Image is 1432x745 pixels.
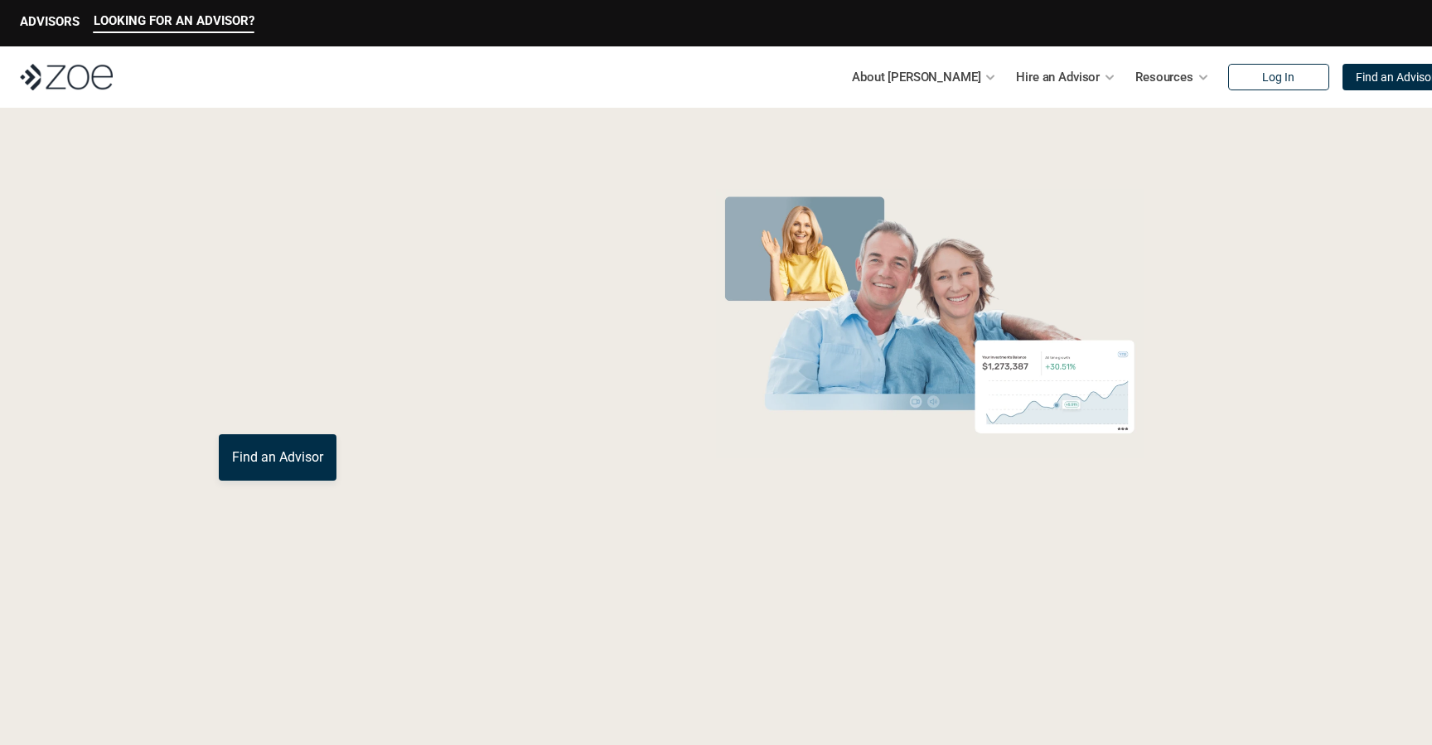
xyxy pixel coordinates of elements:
[232,449,323,465] p: Find an Advisor
[1135,65,1193,89] p: Resources
[709,189,1150,458] img: Zoe Financial Hero Image
[1262,70,1294,85] p: Log In
[20,14,80,29] p: ADVISORS
[1228,64,1329,90] a: Log In
[1016,65,1100,89] p: Hire an Advisor
[219,434,336,481] a: Find an Advisor
[219,183,588,247] span: Grow Your Wealth
[219,375,646,414] p: You deserve an advisor you can trust. [PERSON_NAME], hire, and invest with vetted, fiduciary, fin...
[94,13,254,28] p: LOOKING FOR AN ADVISOR?
[852,65,980,89] p: About [PERSON_NAME]
[699,468,1159,477] em: The information in the visuals above is for illustrative purposes only and does not represent an ...
[219,239,554,358] span: with a Financial Advisor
